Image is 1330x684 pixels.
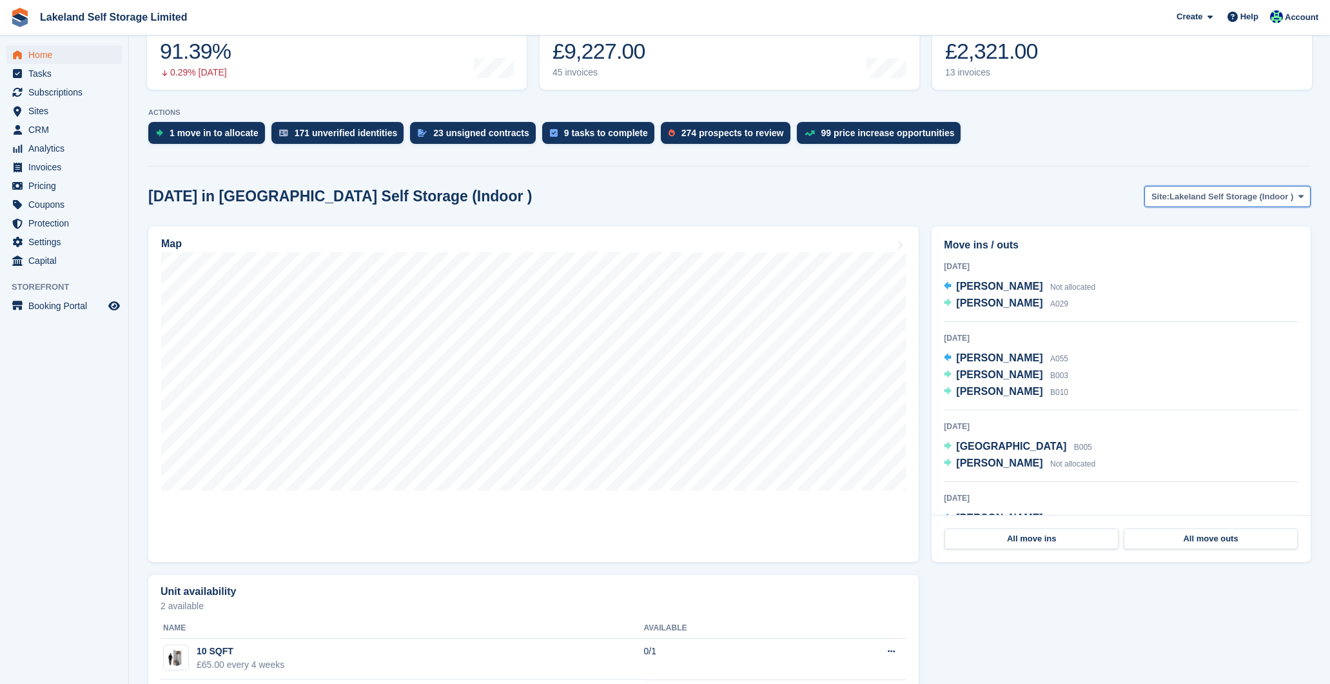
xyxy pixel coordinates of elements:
[6,46,122,64] a: menu
[944,367,1068,384] a: [PERSON_NAME] B003
[944,279,1095,296] a: [PERSON_NAME] Not allocated
[1050,388,1068,397] span: B010
[6,252,122,270] a: menu
[956,458,1042,468] span: [PERSON_NAME]
[28,83,106,101] span: Subscriptions
[553,38,649,65] div: £9,227.00
[944,528,1119,549] a: All move ins
[542,122,661,150] a: 9 tasks to complete
[6,233,122,251] a: menu
[956,281,1042,292] span: [PERSON_NAME]
[28,177,106,195] span: Pricing
[161,586,236,598] h2: Unit availability
[148,188,532,205] h2: [DATE] in [GEOGRAPHIC_DATA] Self Storage (Indoor )
[956,352,1042,363] span: [PERSON_NAME]
[681,128,784,138] div: 274 prospects to review
[6,297,122,315] a: menu
[28,139,106,157] span: Analytics
[197,658,284,672] div: £65.00 every 4 weeks
[1169,190,1293,203] span: Lakeland Self Storage (Indoor )
[1177,10,1202,23] span: Create
[271,122,411,150] a: 171 unverified identities
[564,128,648,138] div: 9 tasks to complete
[28,214,106,232] span: Protection
[28,46,106,64] span: Home
[553,67,649,78] div: 45 invoices
[1050,283,1095,292] span: Not allocated
[28,121,106,139] span: CRM
[805,130,815,136] img: price_increase_opportunities-93ffe204e8149a01c8c9dc8f82e8f89637d9d84a8eef4429ea346261dce0b2c0.svg
[1050,371,1068,380] span: B003
[147,8,527,90] a: Occupancy 91.39% 0.29% [DATE]
[1151,190,1169,203] span: Site:
[148,226,919,562] a: Map
[1074,443,1092,452] span: B005
[106,298,122,314] a: Preview store
[148,108,1311,117] p: ACTIONS
[956,369,1042,380] span: [PERSON_NAME]
[945,38,1038,65] div: £2,321.00
[669,129,675,137] img: prospect-51fa495bee0391a8d652442698ab0144808aea92771e9ea1ae160a38d050c398.svg
[956,441,1066,452] span: [GEOGRAPHIC_DATA]
[956,297,1042,308] span: [PERSON_NAME]
[6,177,122,195] a: menu
[944,421,1298,432] div: [DATE]
[6,102,122,120] a: menu
[28,252,106,270] span: Capital
[944,350,1068,367] a: [PERSON_NAME] A055
[433,128,529,138] div: 23 unsigned contracts
[956,386,1042,397] span: [PERSON_NAME]
[161,238,182,250] h2: Map
[6,121,122,139] a: menu
[661,122,797,150] a: 274 prospects to review
[944,456,1095,472] a: [PERSON_NAME] Not allocated
[944,439,1091,456] a: [GEOGRAPHIC_DATA] B005
[1050,459,1095,468] span: Not allocated
[1050,354,1068,363] span: A055
[10,8,30,27] img: stora-icon-8386f47178a22dfd0bd8f6a31ec36ba5ce8667c1dd55bd0f319d3a0aa187defe.svg
[540,8,919,90] a: Month-to-date sales £9,227.00 45 invoices
[945,67,1038,78] div: 13 invoices
[644,618,806,639] th: Available
[1144,186,1311,207] button: Site: Lakeland Self Storage (Indoor )
[12,281,128,294] span: Storefront
[944,384,1068,401] a: [PERSON_NAME] B010
[6,158,122,176] a: menu
[944,492,1298,504] div: [DATE]
[1050,299,1068,308] span: A029
[410,122,542,150] a: 23 unsigned contracts
[944,510,1068,527] a: [PERSON_NAME] B019
[1285,11,1318,24] span: Account
[944,332,1298,344] div: [DATE]
[160,38,231,65] div: 91.39%
[944,237,1298,253] h2: Move ins / outs
[28,102,106,120] span: Sites
[644,638,806,679] td: 0/1
[6,196,122,214] a: menu
[797,122,968,150] a: 99 price increase opportunities
[418,129,427,137] img: contract_signature_icon-13c848040528278c33f63329250d36e43548de30e8caae1d1a13099fd9432cc5.svg
[161,601,906,610] p: 2 available
[6,139,122,157] a: menu
[148,122,271,150] a: 1 move in to allocate
[156,129,163,137] img: move_ins_to_allocate_icon-fdf77a2bb77ea45bf5b3d319d69a93e2d87916cf1d5bf7949dd705db3b84f3ca.svg
[170,128,259,138] div: 1 move in to allocate
[1240,10,1258,23] span: Help
[944,296,1068,312] a: [PERSON_NAME] A029
[6,65,122,83] a: menu
[6,83,122,101] a: menu
[944,261,1298,272] div: [DATE]
[821,128,955,138] div: 99 price increase opportunities
[28,65,106,83] span: Tasks
[35,6,193,28] a: Lakeland Self Storage Limited
[6,214,122,232] a: menu
[956,512,1042,523] span: [PERSON_NAME]
[197,645,284,658] div: 10 SQFT
[164,649,188,667] img: 10-sqft-unit.jpg
[28,196,106,214] span: Coupons
[1124,528,1298,549] a: All move outs
[1050,514,1068,523] span: B019
[160,67,231,78] div: 0.29% [DATE]
[28,233,106,251] span: Settings
[932,8,1312,90] a: Awaiting payment £2,321.00 13 invoices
